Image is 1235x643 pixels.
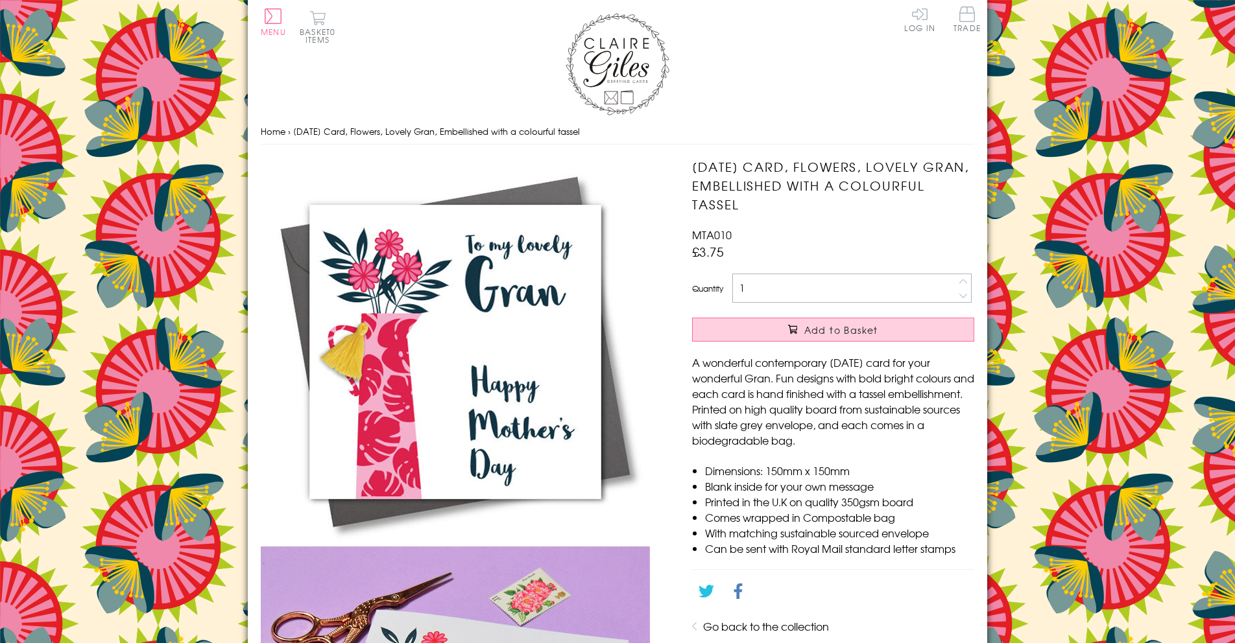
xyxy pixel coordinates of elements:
[300,10,335,43] button: Basket0 items
[261,158,650,546] img: Mother's Day Card, Flowers, Lovely Gran, Embellished with a colourful tassel
[804,323,878,336] span: Add to Basket
[705,494,974,509] li: Printed in the U.K on quality 350gsm board
[692,355,974,448] p: A wonderful contemporary [DATE] card for your wonderful Gran. Fun designs with bold bright colour...
[261,119,974,145] nav: breadcrumbs
[288,125,291,137] span: ›
[692,242,724,261] span: £3.75
[692,283,723,294] label: Quantity
[705,463,974,478] li: Dimensions: 150mm x 150mm
[705,509,974,525] li: Comes wrapped in Compostable bag
[953,6,981,32] span: Trade
[261,125,285,137] a: Home
[306,26,335,45] span: 0 items
[705,541,974,556] li: Can be sent with Royal Mail standard letter stamps
[705,478,974,494] li: Blank inside for your own message
[692,318,974,342] button: Add to Basket
[261,26,286,38] span: Menu
[566,13,669,115] img: Claire Giles Greetings Cards
[692,158,974,213] h1: [DATE] Card, Flowers, Lovely Gran, Embellished with a colourful tassel
[953,6,981,34] a: Trade
[692,227,732,242] span: MTA010
[705,525,974,541] li: With matching sustainable sourced envelope
[703,618,829,634] a: Go back to the collection
[293,125,580,137] span: [DATE] Card, Flowers, Lovely Gran, Embellished with a colourful tassel
[904,6,935,32] a: Log In
[261,8,286,36] button: Menu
